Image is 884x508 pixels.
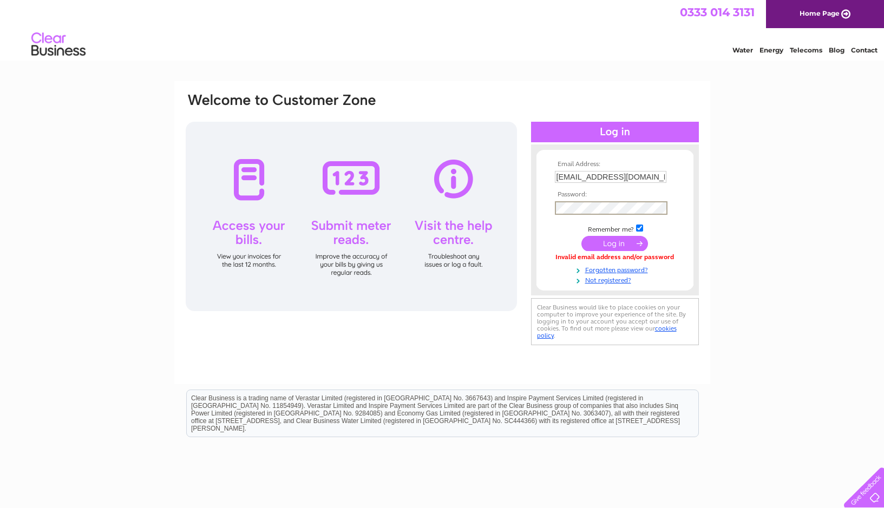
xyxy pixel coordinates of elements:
[555,274,678,285] a: Not registered?
[581,236,648,251] input: Submit
[187,6,698,52] div: Clear Business is a trading name of Verastar Limited (registered in [GEOGRAPHIC_DATA] No. 3667643...
[555,254,675,261] div: Invalid email address and/or password
[759,46,783,54] a: Energy
[680,5,755,19] a: 0333 014 3131
[829,46,844,54] a: Blog
[531,298,699,345] div: Clear Business would like to place cookies on your computer to improve your experience of the sit...
[537,325,677,339] a: cookies policy
[552,223,678,234] td: Remember me?
[790,46,822,54] a: Telecoms
[732,46,753,54] a: Water
[555,264,678,274] a: Forgotten password?
[552,191,678,199] th: Password:
[851,46,878,54] a: Contact
[31,28,86,61] img: logo.png
[552,161,678,168] th: Email Address:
